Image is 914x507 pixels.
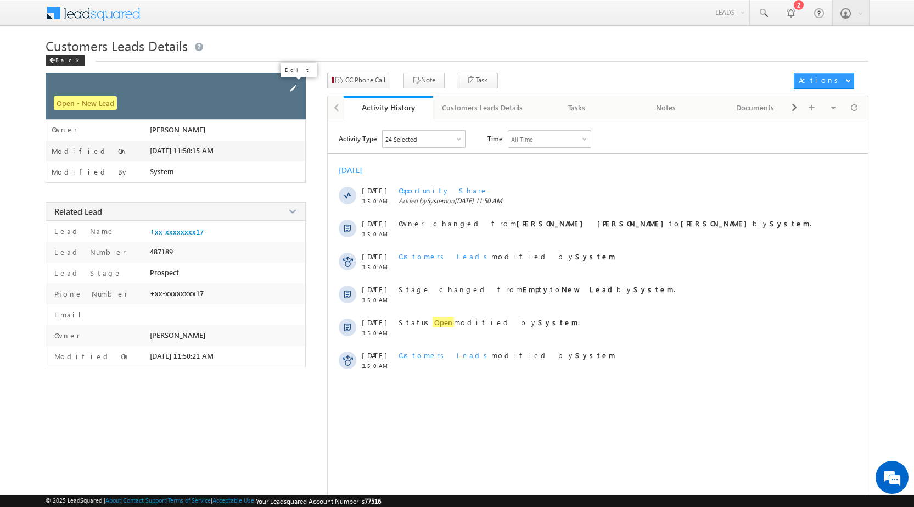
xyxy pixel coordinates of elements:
span: 487189 [150,247,173,256]
label: Owner [52,125,77,134]
span: [PERSON_NAME] [150,331,205,339]
span: Time [487,130,502,147]
span: Owner changed from to by . [399,219,811,228]
span: Related Lead [54,206,102,217]
span: Activity Type [339,130,377,147]
strong: Empty [523,285,550,294]
span: CC Phone Call [345,75,385,85]
span: modified by [399,350,615,360]
div: 24 Selected [385,136,417,143]
span: 11:50 AM [362,264,395,270]
span: [DATE] 11:50:21 AM [150,352,214,360]
div: Activity History [352,102,425,113]
span: [DATE] [362,219,386,228]
div: Customers Leads Details [442,101,523,114]
span: modified by [399,252,615,261]
div: Back [46,55,85,66]
a: Notes [622,96,711,119]
span: 11:50 AM [362,330,395,336]
div: Tasks [541,101,612,114]
div: Actions [799,75,842,85]
span: [DATE] 11:50 AM [455,197,502,205]
div: Owner Changed,Status Changed,Stage Changed,Source Changed,Notes & 19 more.. [383,131,465,147]
span: [DATE] [362,317,386,327]
label: Modified By [52,168,129,176]
label: Email [52,310,89,319]
div: All Time [511,136,533,143]
a: Acceptable Use [212,497,254,504]
a: Activity History [344,96,433,119]
a: About [105,497,121,504]
div: Documents [720,101,790,114]
div: [DATE] [339,165,374,175]
button: Task [457,73,498,88]
strong: System [575,252,615,261]
span: Prospect [150,268,179,277]
span: Customers Leads [399,350,491,360]
span: Customers Leads Details [46,37,188,54]
span: [DATE] [362,186,386,195]
label: Modified On [52,352,130,361]
span: [PERSON_NAME] [150,125,205,134]
label: Lead Stage [52,268,122,277]
span: System [427,197,447,205]
span: Stage changed from to by . [399,285,675,294]
span: 11:50 AM [362,231,395,237]
span: Customers Leads [399,252,491,261]
span: Added by on [399,197,822,205]
label: Owner [52,331,80,340]
span: [DATE] 11:50:15 AM [150,146,214,155]
div: Notes [631,101,702,114]
span: 11:50 AM [362,198,395,204]
span: [DATE] [362,252,386,261]
strong: New Lead [562,285,616,294]
span: Your Leadsquared Account Number is [256,497,381,505]
span: System [150,167,174,176]
a: Terms of Service [168,497,211,504]
strong: System [575,350,615,360]
span: +xx-xxxxxxxx17 [150,289,204,298]
a: Customers Leads Details [433,96,532,119]
strong: [PERSON_NAME] [PERSON_NAME] [517,219,669,228]
label: Lead Number [52,247,126,257]
a: Contact Support [123,497,166,504]
a: +xx-xxxxxxxx17 [150,227,204,236]
label: Phone Number [52,289,128,298]
span: Opportunity Share [399,186,488,195]
span: [DATE] [362,350,386,360]
strong: System [538,317,578,327]
span: 77516 [365,497,381,505]
span: 11:50 AM [362,363,395,369]
button: CC Phone Call [327,73,390,88]
button: Note [403,73,445,88]
span: Status modified by . [399,317,580,327]
span: 11:50 AM [362,297,395,303]
a: Documents [711,96,800,119]
strong: [PERSON_NAME] [681,219,753,228]
span: © 2025 LeadSquared | | | | | [46,497,381,505]
button: Actions [794,73,854,89]
strong: System [633,285,674,294]
span: [DATE] [362,285,386,294]
span: Open [433,317,454,327]
span: Open - New Lead [54,96,117,110]
label: Modified On [52,147,127,155]
a: Tasks [532,96,622,119]
strong: System [770,219,810,228]
label: Lead Name [52,226,115,236]
p: Edit [285,66,312,74]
